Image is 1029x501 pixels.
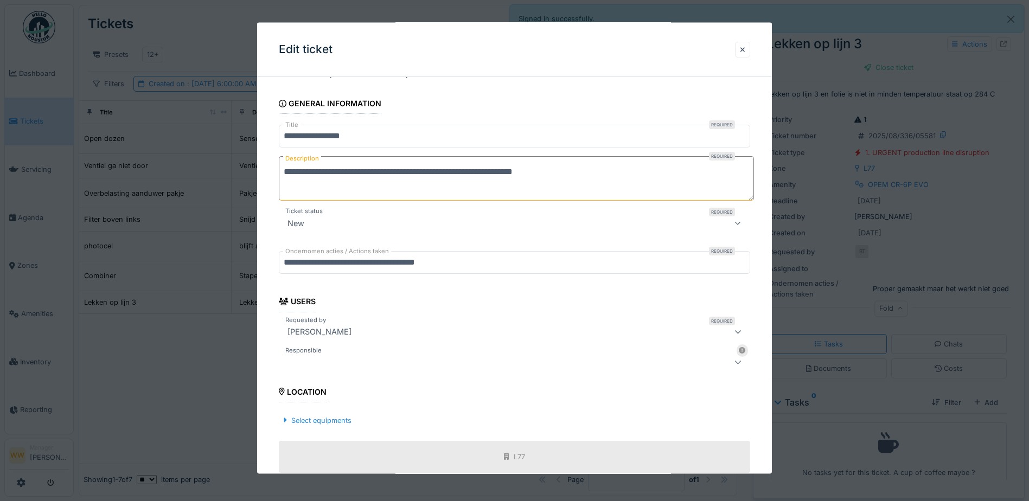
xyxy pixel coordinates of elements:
div: Select equipments [279,413,355,427]
label: Ticket status [283,207,325,216]
div: General information [279,95,381,114]
div: Required [709,152,735,160]
div: [PERSON_NAME] [283,325,356,338]
h3: Edit ticket [279,43,333,56]
div: Location [279,383,327,402]
div: New [283,216,309,229]
div: Required [709,120,735,129]
label: Ondernomen acties / Actions taken [283,247,391,256]
div: Required [709,247,735,255]
label: Requested by [283,315,328,324]
div: Required [709,316,735,325]
div: Required [709,208,735,216]
div: L77 [514,451,525,461]
label: Responsible [283,345,324,355]
label: Title [283,120,301,130]
div: Users [279,293,316,312]
label: Description [283,152,321,165]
